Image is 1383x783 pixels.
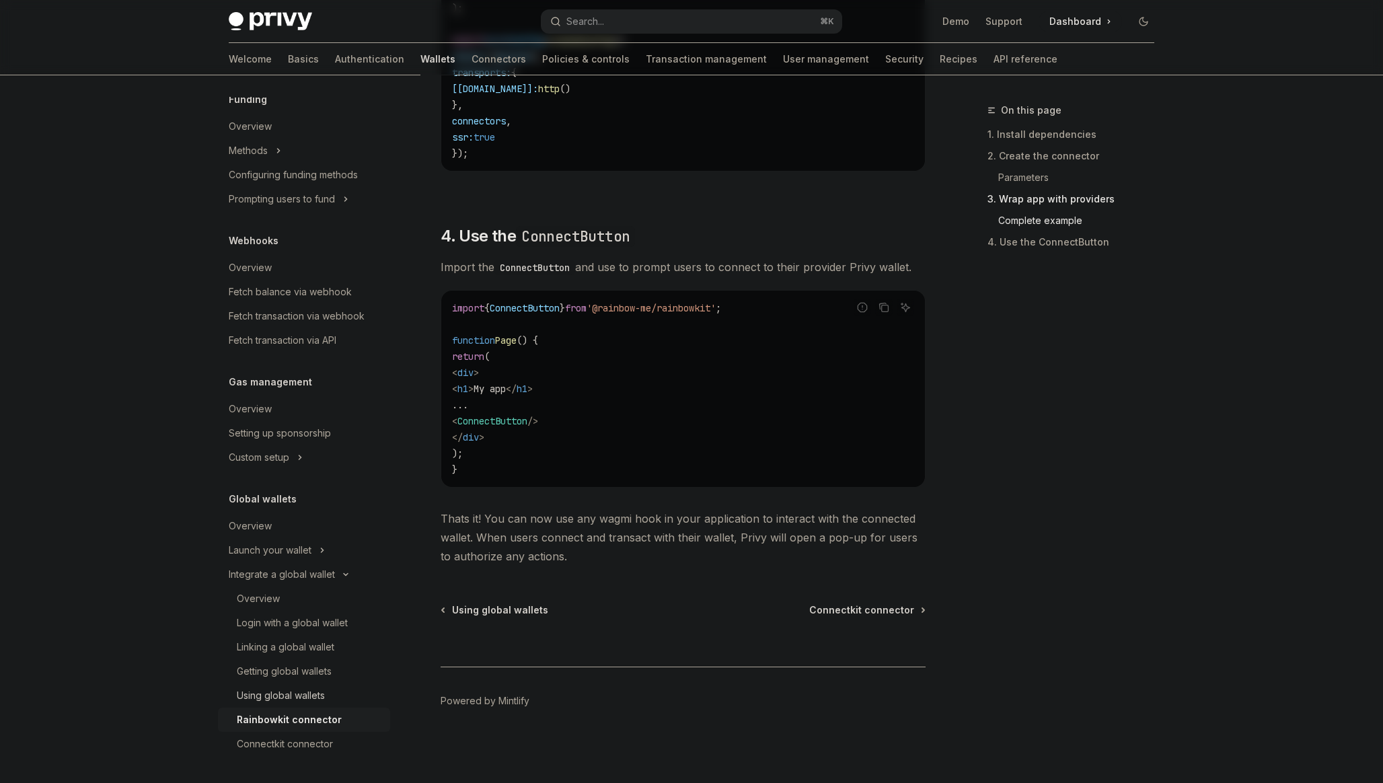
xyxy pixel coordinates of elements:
a: Security [885,43,924,75]
a: Parameters [987,167,1165,188]
div: Configuring funding methods [229,167,358,183]
a: 2. Create the connector [987,145,1165,167]
button: Toggle Custom setup section [218,445,390,470]
span: true [474,131,495,143]
div: Overview [229,401,272,417]
a: Policies & controls [542,43,630,75]
div: Login with a global wallet [237,615,348,631]
a: Fetch balance via webhook [218,280,390,304]
a: Overview [218,587,390,611]
span: ; [716,302,721,314]
button: Toggle Launch your wallet section [218,538,390,562]
span: Page [495,334,517,346]
span: import [452,302,484,314]
div: Launch your wallet [229,542,311,558]
span: On this page [1001,102,1061,118]
button: Toggle Integrate a global wallet section [218,562,390,587]
span: ( [484,350,490,363]
button: Toggle Prompting users to fund section [218,187,390,211]
span: < [452,383,457,395]
div: Overview [229,260,272,276]
a: User management [783,43,869,75]
div: Fetch transaction via API [229,332,336,348]
span: > [527,383,533,395]
span: /> [527,415,538,427]
span: > [479,431,484,443]
span: from [565,302,587,314]
a: Rainbowkit connector [218,708,390,732]
div: Fetch balance via webhook [229,284,352,300]
div: Overview [237,591,280,607]
button: Toggle Methods section [218,139,390,163]
a: Overview [218,256,390,280]
span: '@rainbow-me/rainbowkit' [587,302,716,314]
a: Overview [218,397,390,421]
div: Overview [229,518,272,534]
a: Setting up sponsorship [218,421,390,445]
a: Support [985,15,1022,28]
a: Fetch transaction via API [218,328,390,352]
a: 1. Install dependencies [987,124,1165,145]
a: Demo [942,15,969,28]
h5: Funding [229,91,267,108]
button: Copy the contents from the code block [875,299,893,316]
div: Prompting users to fund [229,191,335,207]
span: } [560,302,565,314]
div: Overview [229,118,272,135]
a: 3. Wrap app with providers [987,188,1165,210]
a: Using global wallets [442,603,548,617]
a: Connectors [472,43,526,75]
h5: Gas management [229,374,312,390]
a: Fetch transaction via webhook [218,304,390,328]
span: Connectkit connector [809,603,914,617]
span: http [538,83,560,95]
h5: Global wallets [229,491,297,507]
h5: Webhooks [229,233,278,249]
div: Methods [229,143,268,159]
div: Setting up sponsorship [229,425,331,441]
div: Integrate a global wallet [229,566,335,583]
span: 4. Use the [441,225,635,247]
span: ... [452,399,468,411]
div: Fetch transaction via webhook [229,308,365,324]
div: Search... [566,13,604,30]
button: Ask AI [897,299,914,316]
span: ssr: [452,131,474,143]
a: Overview [218,114,390,139]
button: Toggle dark mode [1133,11,1154,32]
span: [[DOMAIN_NAME]]: [452,83,538,95]
a: Connectkit connector [809,603,924,617]
span: } [452,463,457,476]
span: , [506,115,511,127]
span: < [452,367,457,379]
span: > [468,383,474,395]
a: Linking a global wallet [218,635,390,659]
code: ConnectButton [494,260,575,275]
a: Welcome [229,43,272,75]
span: </ [506,383,517,395]
span: }, [452,99,463,111]
span: Using global wallets [452,603,548,617]
div: Connectkit connector [237,736,333,752]
span: > [474,367,479,379]
a: Configuring funding methods [218,163,390,187]
a: Transaction management [646,43,767,75]
span: transports: [452,67,511,79]
span: connectors [452,115,506,127]
a: Recipes [940,43,977,75]
div: Using global wallets [237,687,325,704]
span: </ [452,431,463,443]
span: ConnectButton [457,415,527,427]
button: Open search [541,9,842,34]
span: Dashboard [1049,15,1101,28]
a: Powered by Mintlify [441,694,529,708]
a: Dashboard [1039,11,1122,32]
span: { [511,67,517,79]
span: div [457,367,474,379]
a: Basics [288,43,319,75]
a: Wallets [420,43,455,75]
span: ⌘ K [820,16,834,27]
span: () { [517,334,538,346]
span: Import the and use to prompt users to connect to their provider Privy wallet. [441,258,926,276]
span: h1 [517,383,527,395]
